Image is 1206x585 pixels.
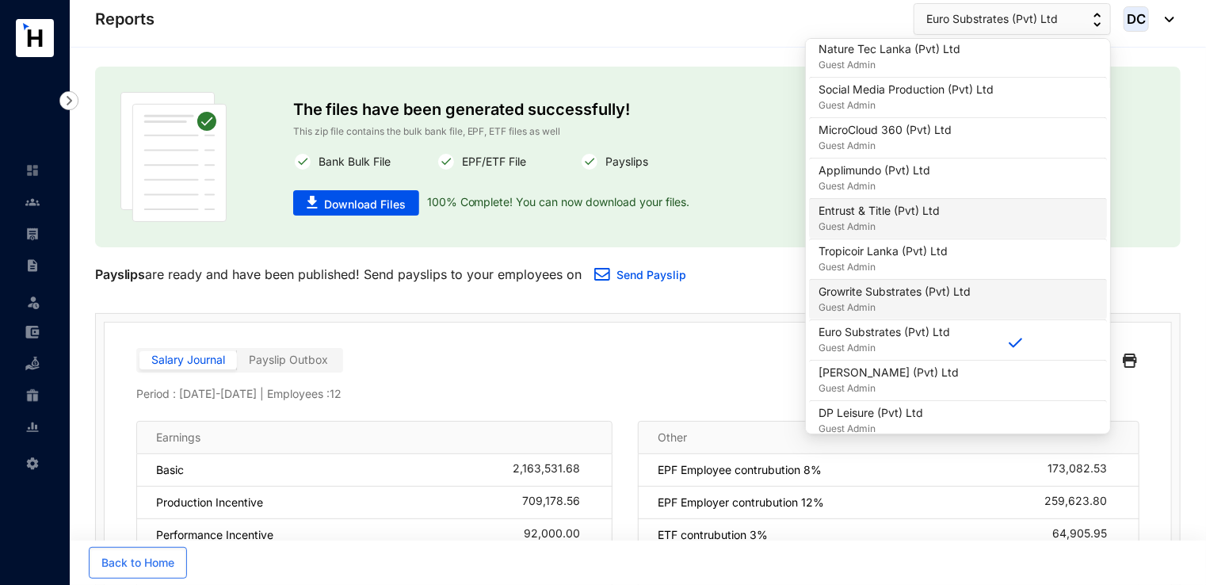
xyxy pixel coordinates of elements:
p: Reports [95,8,155,30]
li: Loan [13,348,51,380]
div: 709,178.56 [522,495,593,510]
button: Euro Substrates (Pvt) Ltd [914,3,1111,35]
img: payroll-unselected.b590312f920e76f0c668.svg [25,227,40,241]
p: Earnings [156,430,200,445]
span: DC [1127,13,1146,26]
li: Home [13,155,51,186]
img: black-printer.ae25802fba4fa849f9fa1ebd19a7ed0d.svg [1123,348,1137,373]
li: Expenses [13,316,51,348]
p: Basic [156,462,184,478]
p: EPF/ETF File [456,152,526,171]
img: expense-unselected.2edcf0507c847f3e9e96.svg [25,325,40,339]
li: Payroll [13,218,51,250]
p: Applimundo (Pvt) Ltd [819,162,930,178]
img: blue-correct.187ec8c3ebe1a225110a.svg [1009,338,1022,348]
img: home-unselected.a29eae3204392db15eaf.svg [25,163,40,178]
p: Bank Bulk File [312,152,391,171]
img: dropdown-black.8e83cc76930a90b1a4fdb6d089b7bf3a.svg [1157,17,1174,22]
p: are ready and have been published! Send payslips to your employees on [95,265,582,284]
img: publish-paper.61dc310b45d86ac63453e08fbc6f32f2.svg [120,92,227,222]
li: Contacts [13,186,51,218]
li: Contracts [13,250,51,281]
p: Guest Admin [819,300,971,315]
p: This zip file contains the bulk bank file, EPF, ETF files as well [293,124,983,140]
p: Payslips [599,152,648,171]
p: Guest Admin [819,380,959,396]
img: contract-unselected.99e2b2107c0a7dd48938.svg [25,258,40,273]
img: leave-unselected.2934df6273408c3f84d9.svg [25,294,41,310]
img: loan-unselected.d74d20a04637f2d15ab5.svg [25,357,40,371]
p: Guest Admin [819,340,950,356]
span: Back to Home [101,555,174,571]
button: Back to Home [89,547,187,579]
span: Euro Substrates (Pvt) Ltd [926,10,1058,28]
p: Guest Admin [819,57,960,73]
p: The files have been generated successfully! [293,92,983,124]
p: Production Incentive [156,495,263,510]
span: Payslip Outbox [249,353,328,366]
p: Guest Admin [819,138,952,154]
img: up-down-arrow.74152d26bf9780fbf563ca9c90304185.svg [1093,13,1101,27]
span: Download Files [324,197,406,212]
p: Growrite Substrates (Pvt) Ltd [819,284,971,300]
span: Salary Journal [151,353,225,366]
img: white-round-correct.82fe2cc7c780f4a5f5076f0407303cee.svg [293,152,312,171]
p: EPF Employer contrubution 12% [658,495,824,510]
img: nav-icon-right.af6afadce00d159da59955279c43614e.svg [59,91,78,110]
li: Gratuity [13,380,51,411]
p: Euro Substrates (Pvt) Ltd [819,324,950,340]
p: ETF contrubution 3% [658,527,768,543]
p: Social Media Production (Pvt) Ltd [819,82,994,97]
p: Guest Admin [819,421,923,437]
p: Other [658,430,687,445]
p: Guest Admin [819,219,940,235]
p: Payslips [95,265,145,284]
img: white-round-correct.82fe2cc7c780f4a5f5076f0407303cee.svg [580,152,599,171]
p: MicroCloud 360 (Pvt) Ltd [819,122,952,138]
p: Guest Admin [819,97,994,113]
p: Performance Incentive [156,527,273,543]
img: people-unselected.118708e94b43a90eceab.svg [25,195,40,209]
p: [PERSON_NAME] (Pvt) Ltd [819,365,959,380]
div: 173,082.53 [1048,462,1120,478]
p: DP Leisure (Pvt) Ltd [819,405,923,421]
p: Guest Admin [819,259,948,275]
img: gratuity-unselected.a8c340787eea3cf492d7.svg [25,388,40,403]
p: Tropicoir Lanka (Pvt) Ltd [819,243,948,259]
a: Send Payslip [616,268,686,281]
button: Send Payslip [582,260,699,292]
p: Nature Tec Lanka (Pvt) Ltd [819,41,960,57]
button: Download Files [293,190,419,216]
img: report-unselected.e6a6b4230fc7da01f883.svg [25,420,40,434]
li: Reports [13,411,51,443]
p: Entrust & Title (Pvt) Ltd [819,203,940,219]
img: white-round-correct.82fe2cc7c780f4a5f5076f0407303cee.svg [437,152,456,171]
img: email.a35e10f87340586329067f518280dd4d.svg [594,268,610,281]
p: EPF Employee contrubution 8% [658,462,822,478]
div: 259,623.80 [1044,495,1120,510]
div: 64,905.95 [1052,527,1120,543]
div: 92,000.00 [524,527,593,543]
img: settings-unselected.1febfda315e6e19643a1.svg [25,457,40,471]
div: 2,163,531.68 [513,462,593,478]
p: 100% Complete! You can now download your files. [419,190,690,216]
p: Period : [DATE] - [DATE] | Employees : 12 [136,386,1139,402]
p: Guest Admin [819,178,930,194]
